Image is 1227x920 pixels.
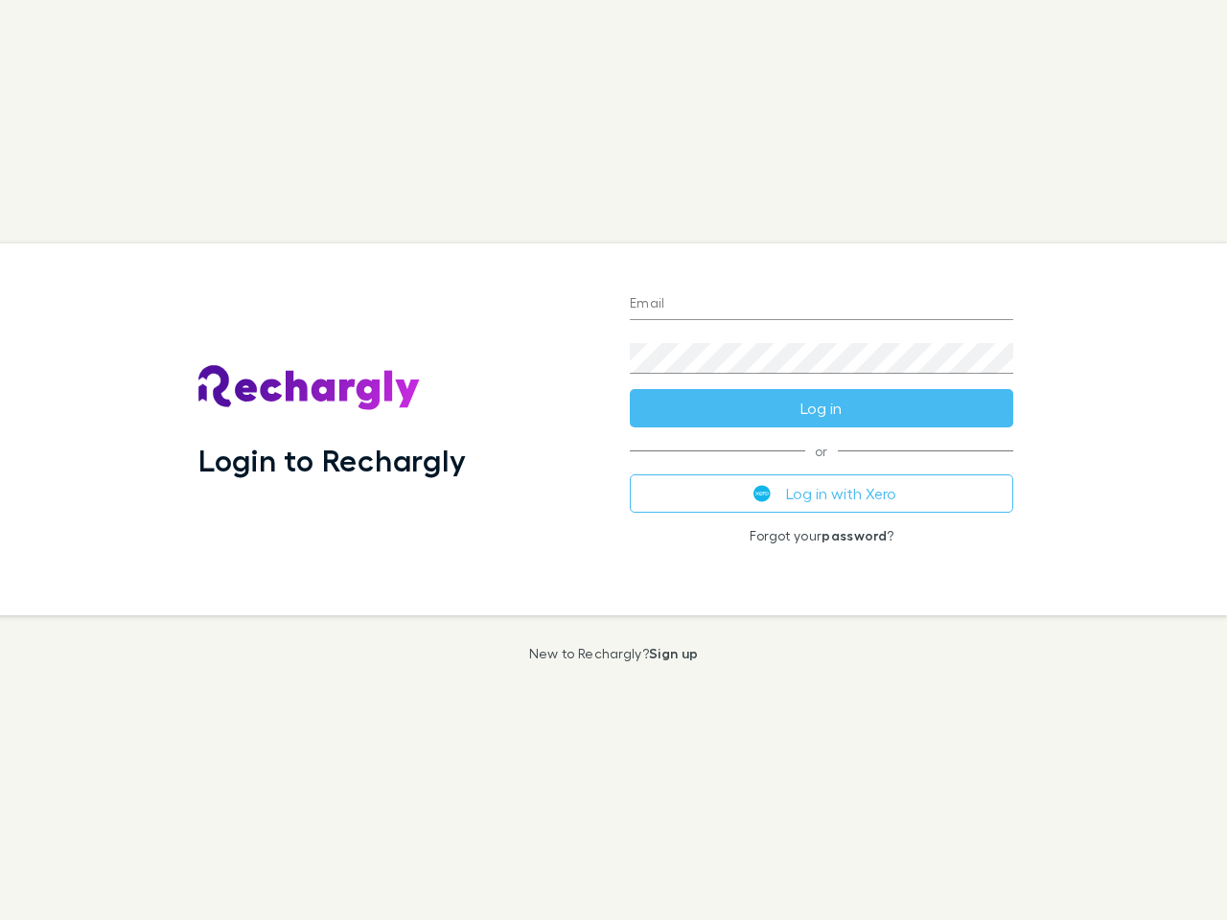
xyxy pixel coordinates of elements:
p: Forgot your ? [630,528,1013,543]
a: password [822,527,887,543]
img: Xero's logo [753,485,771,502]
img: Rechargly's Logo [198,365,421,411]
button: Log in [630,389,1013,427]
a: Sign up [649,645,698,661]
h1: Login to Rechargly [198,442,466,478]
button: Log in with Xero [630,474,1013,513]
p: New to Rechargly? [529,646,699,661]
